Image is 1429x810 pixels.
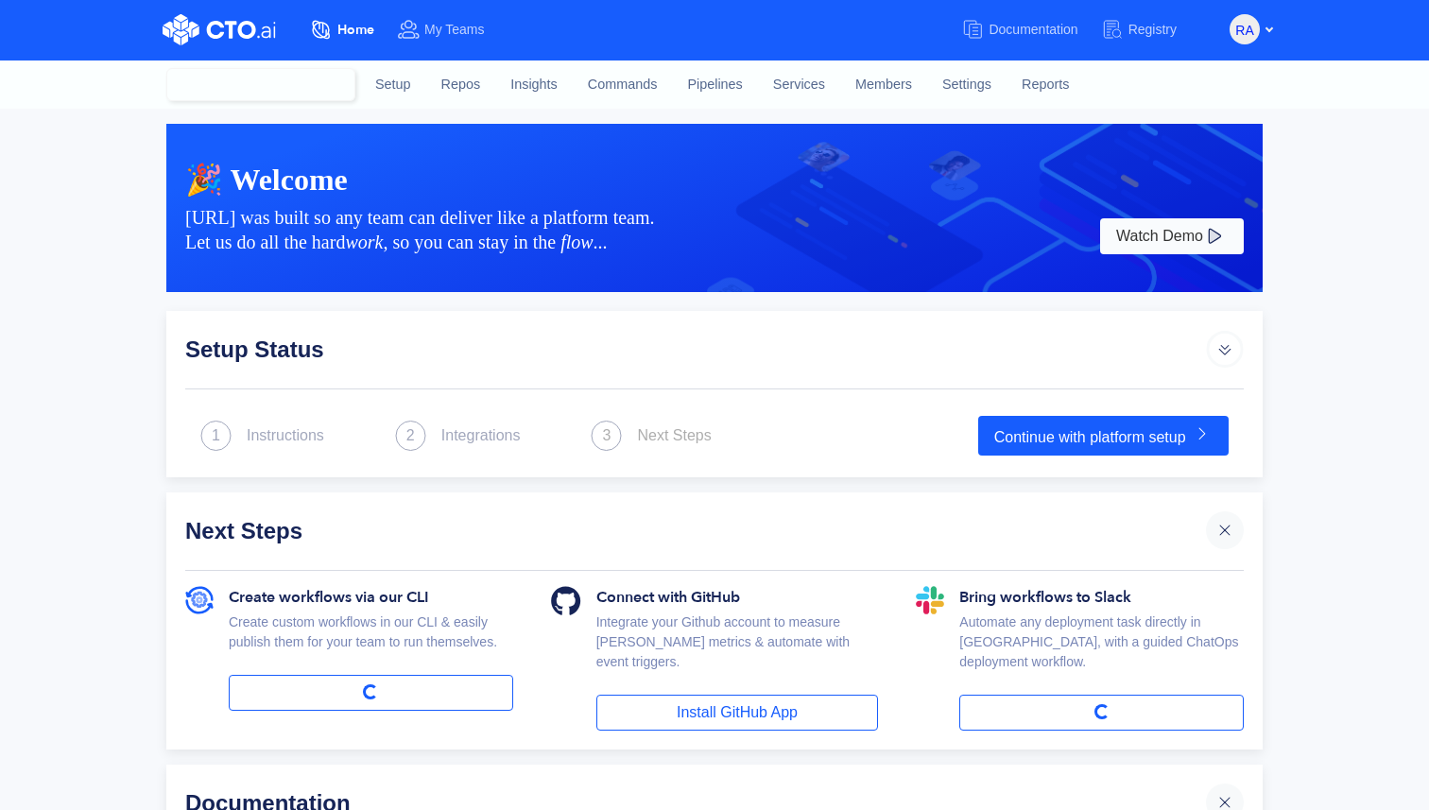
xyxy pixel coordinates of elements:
[959,586,1244,612] div: Bring workflows to Slack
[927,60,1007,111] a: Settings
[360,60,426,111] a: Setup
[229,612,513,675] div: Create custom workflows in our CLI & easily publish them for your team to run themselves.
[229,586,429,609] span: Create workflows via our CLI
[310,12,397,47] a: Home
[185,330,1206,368] div: Setup Status
[1100,218,1244,254] button: Watch Demo
[1007,60,1084,111] a: Reports
[959,612,1244,695] div: Automate any deployment task directly in [GEOGRAPHIC_DATA], with a guided ChatOps deployment work...
[441,424,521,447] div: Integrations
[1230,14,1260,44] button: RA
[345,232,383,252] i: work
[637,424,711,447] div: Next Steps
[185,205,1096,254] div: [URL] was built so any team can deliver like a platform team. Let us do all the hard , so you can...
[247,424,324,447] div: Instructions
[672,60,757,111] a: Pipelines
[573,60,673,111] a: Commands
[163,14,276,45] img: CTO.ai Logo
[1206,330,1244,368] img: arrow_icon_default.svg
[591,421,622,451] img: next_step.svg
[395,421,426,451] img: next_step.svg
[200,421,232,451] img: next_step.svg
[1203,225,1226,248] img: play-white.svg
[337,21,374,39] span: Home
[397,12,508,47] a: My Teams
[596,612,879,695] div: Integrate your Github account to measure [PERSON_NAME] metrics & automate with event triggers.
[185,162,1244,198] div: 🎉 Welcome
[1128,22,1177,37] span: Registry
[840,60,927,111] a: Members
[961,12,1100,47] a: Documentation
[758,60,840,111] a: Services
[560,232,593,252] i: flow
[978,416,1229,456] a: Continue with platform setup
[424,22,485,37] span: My Teams
[426,60,496,111] a: Repos
[1215,521,1234,540] img: cross.svg
[596,695,879,731] a: Install GitHub App
[1235,15,1253,45] span: RA
[989,22,1077,37] span: Documentation
[185,511,1206,549] div: Next Steps
[596,586,879,612] div: Connect with GitHub
[1101,12,1199,47] a: Registry
[495,60,573,111] a: Insights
